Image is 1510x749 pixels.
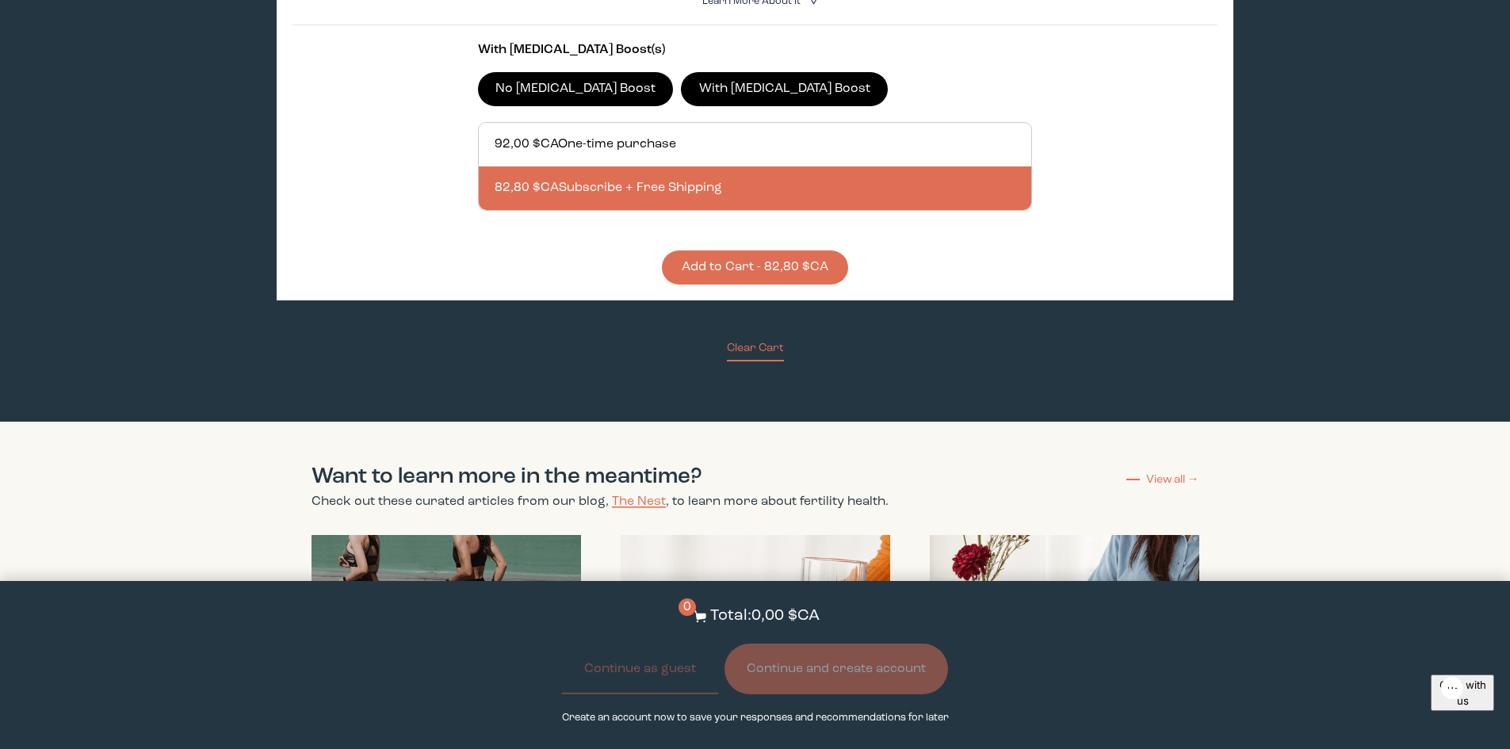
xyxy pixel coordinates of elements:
button: Add to Cart - 82,80 $CA [662,250,848,285]
h2: Want to learn more in the meantime? [312,461,889,493]
img: Can you take a prenatal even if you're not pregnant? [621,535,890,733]
p: Total: 0,00 $CA [710,605,820,628]
span: 0 [679,598,696,616]
button: Continue as guest [562,644,718,694]
a: View all → [1126,472,1199,487]
button: Clear Cart [727,340,784,361]
p: Create an account now to save your responses and recommendations for later [562,710,949,725]
img: How to prep for IVF with tips from an ND [312,535,581,733]
label: No [MEDICAL_DATA] Boost [478,72,674,105]
p: With [MEDICAL_DATA] Boost(s) [478,41,1033,59]
label: With [MEDICAL_DATA] Boost [681,72,888,105]
a: The Nest [612,495,666,508]
button: Continue and create account [724,644,948,694]
iframe: Gorgias live chat messenger [1431,674,1494,733]
p: Check out these curated articles from our blog, , to learn more about fertility health. [312,493,889,511]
